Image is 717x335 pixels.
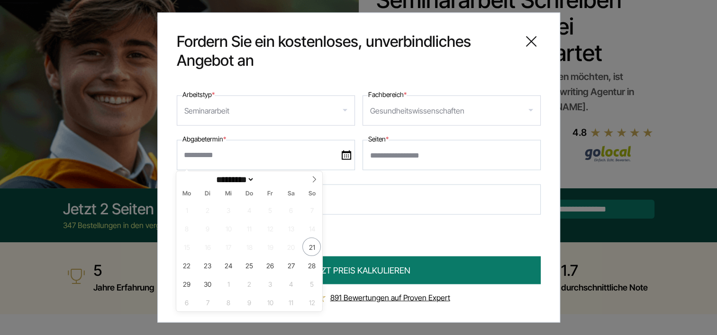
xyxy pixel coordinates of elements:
[240,201,259,219] span: September 4, 2025
[302,238,321,256] span: September 21, 2025
[219,238,238,256] span: September 17, 2025
[178,219,196,238] span: September 8, 2025
[218,191,239,197] span: Mi
[282,256,300,274] span: September 27, 2025
[213,175,254,185] select: Month
[178,201,196,219] span: September 1, 2025
[330,293,450,302] a: 891 Bewertungen auf Proven Expert
[197,191,218,197] span: Di
[281,191,301,197] span: Sa
[199,201,217,219] span: September 2, 2025
[260,191,281,197] span: Fr
[219,256,238,274] span: September 24, 2025
[368,133,389,145] label: Seiten
[199,256,217,274] span: September 23, 2025
[302,274,321,293] span: Oktober 5, 2025
[199,238,217,256] span: September 16, 2025
[368,89,407,100] label: Fachbereich
[240,238,259,256] span: September 18, 2025
[261,201,280,219] span: September 5, 2025
[199,293,217,311] span: Oktober 7, 2025
[302,201,321,219] span: September 7, 2025
[261,256,280,274] span: September 26, 2025
[302,256,321,274] span: September 28, 2025
[342,150,351,160] img: date
[199,274,217,293] span: September 30, 2025
[240,256,259,274] span: September 25, 2025
[302,219,321,238] span: September 14, 2025
[254,175,286,185] input: Year
[301,191,322,197] span: So
[219,219,238,238] span: September 10, 2025
[261,238,280,256] span: September 19, 2025
[219,293,238,311] span: Oktober 8, 2025
[219,274,238,293] span: Oktober 1, 2025
[282,238,300,256] span: September 20, 2025
[177,32,514,70] span: Fordern Sie ein kostenloses, unverbindliches Angebot an
[178,256,196,274] span: September 22, 2025
[182,89,215,100] label: Arbeitstyp
[302,293,321,311] span: Oktober 12, 2025
[178,238,196,256] span: September 15, 2025
[219,201,238,219] span: September 3, 2025
[282,274,300,293] span: Oktober 4, 2025
[177,140,355,170] input: date
[239,191,260,197] span: Do
[282,201,300,219] span: September 6, 2025
[240,219,259,238] span: September 11, 2025
[178,274,196,293] span: September 29, 2025
[177,256,541,284] button: JETZT PREIS KALKULIEREN
[176,191,197,197] span: Mo
[240,293,259,311] span: Oktober 9, 2025
[261,274,280,293] span: Oktober 3, 2025
[307,264,410,277] span: JETZT PREIS KALKULIEREN
[240,274,259,293] span: Oktober 2, 2025
[261,219,280,238] span: September 12, 2025
[182,133,226,145] label: Abgabetermin
[178,293,196,311] span: Oktober 6, 2025
[199,219,217,238] span: September 9, 2025
[282,293,300,311] span: Oktober 11, 2025
[370,103,464,118] div: Gesundheitswissenschaften
[261,293,280,311] span: Oktober 10, 2025
[282,219,300,238] span: September 13, 2025
[184,103,229,118] div: Seminararbeit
